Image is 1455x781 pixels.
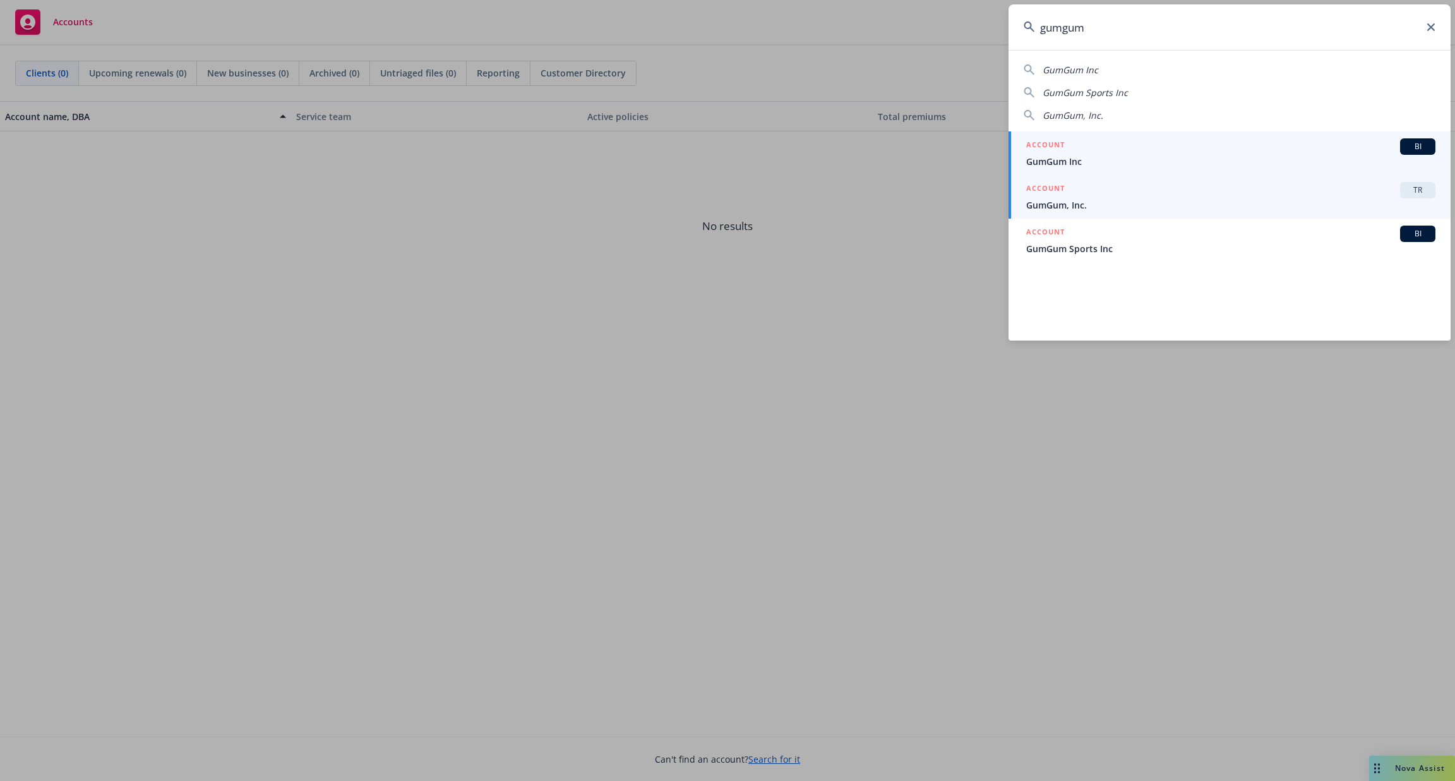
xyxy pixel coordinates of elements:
h5: ACCOUNT [1026,182,1065,197]
a: ACCOUNTBIGumGum Inc [1009,131,1451,175]
a: ACCOUNTTRGumGum, Inc. [1009,175,1451,219]
span: GumGum, Inc. [1043,109,1103,121]
span: GumGum, Inc. [1026,198,1435,212]
h5: ACCOUNT [1026,226,1065,241]
span: GumGum Sports Inc [1026,242,1435,255]
input: Search... [1009,4,1451,50]
span: GumGum Sports Inc [1043,87,1128,99]
span: BI [1405,141,1430,152]
a: ACCOUNTBIGumGum Sports Inc [1009,219,1451,262]
span: GumGum Inc [1043,64,1098,76]
h5: ACCOUNT [1026,138,1065,154]
span: BI [1405,228,1430,239]
span: GumGum Inc [1026,155,1435,168]
span: TR [1405,185,1430,196]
